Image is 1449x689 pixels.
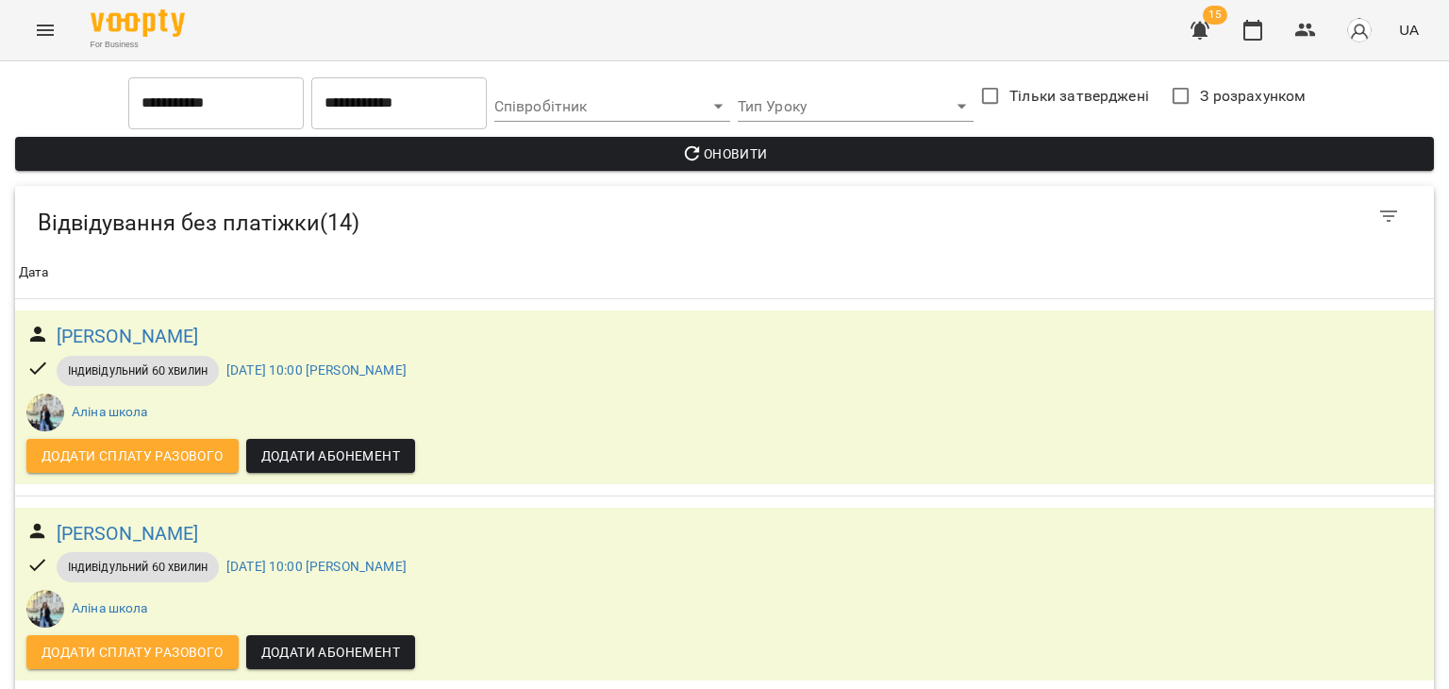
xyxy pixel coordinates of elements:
button: Додати Абонемент [246,439,415,473]
button: Оновити [15,137,1434,171]
h5: Відвідування без платіжки ( 14 ) [38,209,863,238]
span: Індивідульний 60 хвилин [57,362,219,379]
img: avatar_s.png [1346,17,1373,43]
img: Аліна школа [26,590,64,628]
span: Додати Абонемент [261,641,400,664]
div: Дата [19,261,49,284]
button: Додати сплату разового [26,439,239,473]
span: З розрахунком [1200,85,1306,108]
div: Table Toolbar [15,186,1434,246]
span: UA [1399,20,1419,40]
button: UA [1391,12,1426,47]
span: Тільки затверджені [1009,85,1149,108]
button: Додати сплату разового [26,635,239,669]
span: Додати Абонемент [261,445,400,467]
a: [DATE] 10:00 [PERSON_NAME] [226,362,407,378]
a: [PERSON_NAME] [57,322,199,351]
span: Оновити [30,143,1419,165]
span: 15 [1203,6,1227,25]
button: Menu [23,8,68,53]
div: Sort [19,261,49,284]
img: Voopty Logo [91,9,185,37]
span: For Business [91,39,185,51]
a: Аліна школа [72,600,148,615]
span: Додати сплату разового [42,445,224,467]
a: [PERSON_NAME] [57,519,199,548]
a: Аліна школа [72,404,148,419]
button: Фільтр [1366,193,1411,239]
span: Дата [19,261,1430,284]
img: Аліна школа [26,394,64,431]
span: Індивідульний 60 хвилин [57,559,219,576]
button: Додати Абонемент [246,635,415,669]
a: [DATE] 10:00 [PERSON_NAME] [226,559,407,574]
span: Додати сплату разового [42,641,224,664]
